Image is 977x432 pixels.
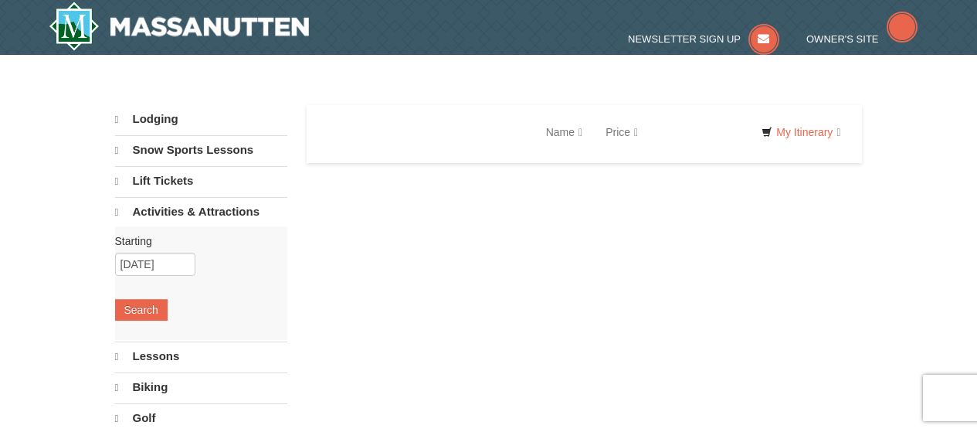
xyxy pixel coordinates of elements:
[628,33,741,45] span: Newsletter Sign Up
[115,135,287,165] a: Snow Sports Lessons
[806,33,879,45] span: Owner's Site
[806,33,918,45] a: Owner's Site
[628,33,779,45] a: Newsletter Sign Up
[115,197,287,226] a: Activities & Attractions
[49,2,310,51] img: Massanutten Resort Logo
[115,105,287,134] a: Lodging
[751,121,850,144] a: My Itinerary
[115,342,287,371] a: Lessons
[115,299,168,321] button: Search
[594,117,650,148] a: Price
[115,233,276,249] label: Starting
[49,2,310,51] a: Massanutten Resort
[115,166,287,196] a: Lift Tickets
[534,117,594,148] a: Name
[115,372,287,402] a: Biking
